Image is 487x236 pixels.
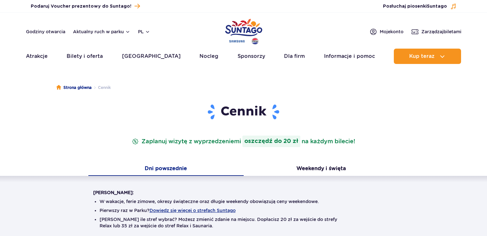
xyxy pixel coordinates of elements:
span: Suntago [427,4,447,9]
a: Nocleg [199,49,218,64]
a: Podaruj Voucher prezentowy do Suntago! [31,2,140,11]
button: Weekendy i święta [244,162,399,176]
a: Park of Poland [225,16,262,45]
button: Aktualny ruch w parku [73,29,130,34]
span: Podaruj Voucher prezentowy do Suntago! [31,3,131,10]
button: pl [138,28,150,35]
button: Dni powszednie [88,162,244,176]
a: Zarządzajbiletami [411,28,461,35]
a: [GEOGRAPHIC_DATA] [122,49,181,64]
h1: Cennik [93,104,394,120]
li: [PERSON_NAME] ile stref wybrać? Możesz zmienić zdanie na miejscu. Dopłacisz 20 zł za wejście do s... [100,216,388,229]
span: Zarządzaj biletami [421,28,461,35]
a: Sponsorzy [238,49,265,64]
a: Dla firm [284,49,305,64]
a: Mojekonto [369,28,403,35]
li: Cennik [92,84,111,91]
span: Kup teraz [409,53,434,59]
span: Posłuchaj piosenki [383,3,447,10]
a: Bilety i oferta [67,49,103,64]
strong: [PERSON_NAME]: [93,190,134,195]
button: Kup teraz [394,49,461,64]
strong: oszczędź do 20 zł [242,136,300,147]
li: Pierwszy raz w Parku? [100,207,388,214]
button: Posłuchaj piosenkiSuntago [383,3,457,10]
a: Strona główna [56,84,92,91]
p: Zaplanuj wizytę z wyprzedzeniem na każdym bilecie! [131,136,356,147]
a: Godziny otwarcia [26,28,65,35]
li: W wakacje, ferie zimowe, okresy świąteczne oraz długie weekendy obowiązują ceny weekendowe. [100,198,388,205]
a: Informacje i pomoc [324,49,375,64]
span: Moje konto [380,28,403,35]
a: Atrakcje [26,49,48,64]
button: Dowiedz się więcej o strefach Suntago [150,208,236,213]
